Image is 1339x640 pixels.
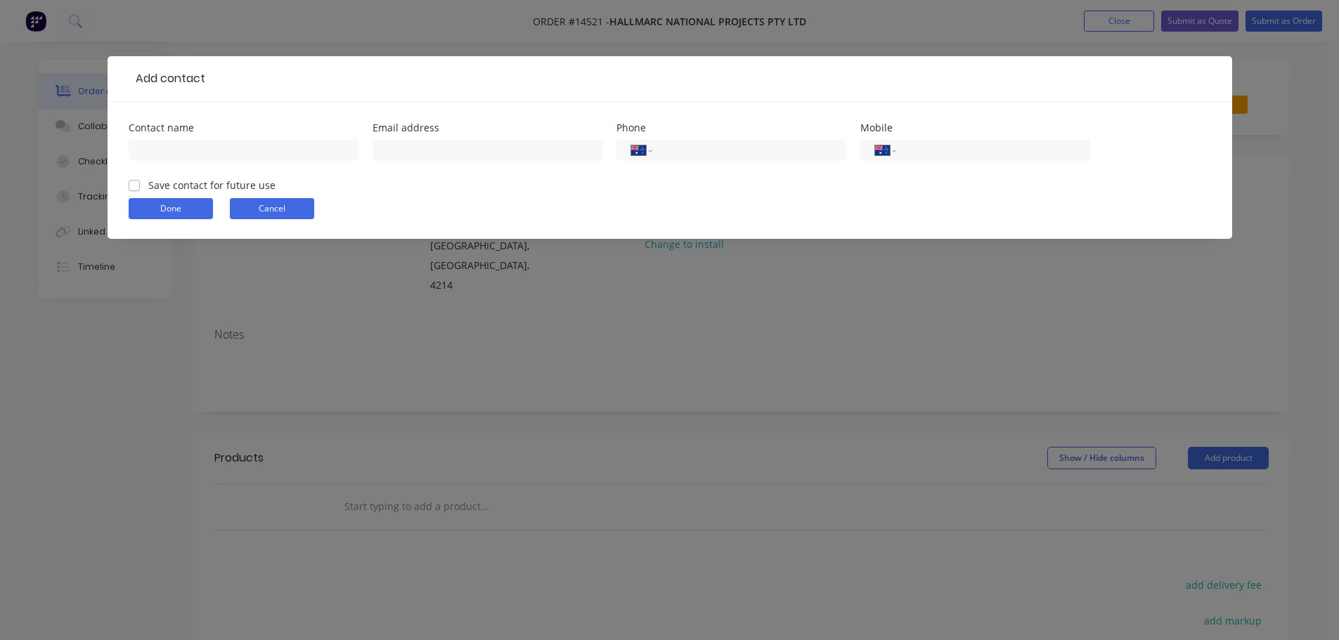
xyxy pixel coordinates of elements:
button: Done [129,198,213,219]
button: Cancel [230,198,314,219]
div: Mobile [860,123,1090,133]
div: Phone [616,123,846,133]
div: Contact name [129,123,358,133]
label: Save contact for future use [148,178,276,192]
div: Add contact [129,70,205,87]
div: Email address [373,123,602,133]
